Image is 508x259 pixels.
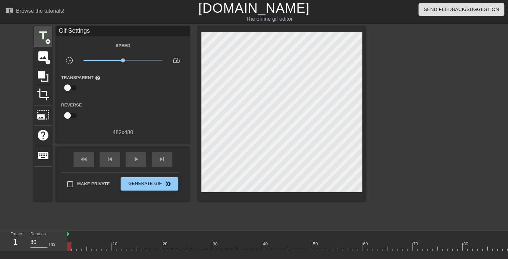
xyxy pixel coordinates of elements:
button: Generate Gif [121,177,178,191]
a: Browse the tutorials! [5,6,64,17]
span: Make Private [77,181,110,187]
span: skip_previous [106,155,114,163]
span: keyboard [37,149,49,162]
div: Gif Settings [56,26,190,36]
span: help [95,75,101,81]
label: Speed [116,42,130,49]
span: photo_size_select_large [37,108,49,121]
div: 1 [10,236,20,248]
div: 50 [313,241,319,247]
span: title [37,29,49,42]
span: menu_book [5,6,13,14]
span: double_arrow [164,180,172,188]
div: 482 x 480 [56,128,190,137]
a: [DOMAIN_NAME] [198,1,310,15]
span: add_circle [45,59,51,65]
div: 30 [213,241,219,247]
button: Send Feedback/Suggestion [418,3,504,16]
span: Send Feedback/Suggestion [424,5,499,14]
div: Frame [5,231,25,250]
label: Reverse [61,102,82,108]
div: 70 [413,241,419,247]
span: image [37,50,49,62]
span: skip_next [158,155,166,163]
div: 10 [113,241,119,247]
div: Browse the tutorials! [16,8,64,14]
div: 60 [363,241,369,247]
div: 20 [163,241,169,247]
span: slow_motion_video [65,56,73,64]
div: ms [49,241,55,248]
div: The online gif editor [173,15,366,23]
span: Generate Gif [123,180,176,188]
span: play_arrow [132,155,140,163]
div: 80 [463,241,469,247]
span: fast_rewind [80,155,88,163]
span: crop [37,88,49,101]
label: Duration [30,232,46,236]
span: add_circle [45,39,51,44]
div: 40 [263,241,269,247]
label: Transparent [61,74,101,81]
span: help [37,129,49,142]
span: speed [172,56,180,64]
